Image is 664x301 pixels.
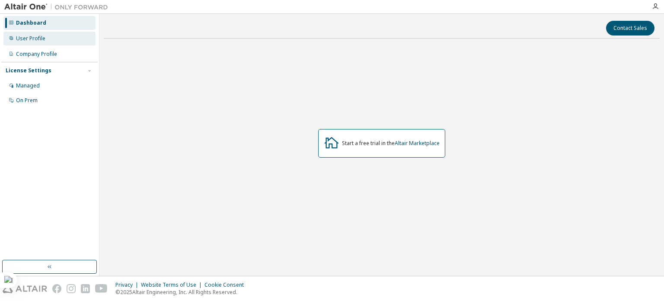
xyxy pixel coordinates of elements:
div: Dashboard [16,19,46,26]
img: linkedin.svg [81,284,90,293]
div: Cookie Consent [204,282,249,288]
img: youtube.svg [95,284,108,293]
div: On Prem [16,97,38,104]
div: User Profile [16,35,45,42]
img: altair_logo.svg [3,284,47,293]
div: Company Profile [16,51,57,58]
div: License Settings [6,67,51,74]
img: Altair One [4,3,112,11]
button: Contact Sales [606,21,654,36]
div: Start a free trial in the [342,140,440,147]
img: facebook.svg [52,284,61,293]
img: instagram.svg [67,284,76,293]
div: Managed [16,82,40,89]
div: Website Terms of Use [141,282,204,288]
a: Altair Marketplace [395,139,440,147]
div: Privacy [115,282,141,288]
p: © 2025 Altair Engineering, Inc. All Rights Reserved. [115,288,249,296]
